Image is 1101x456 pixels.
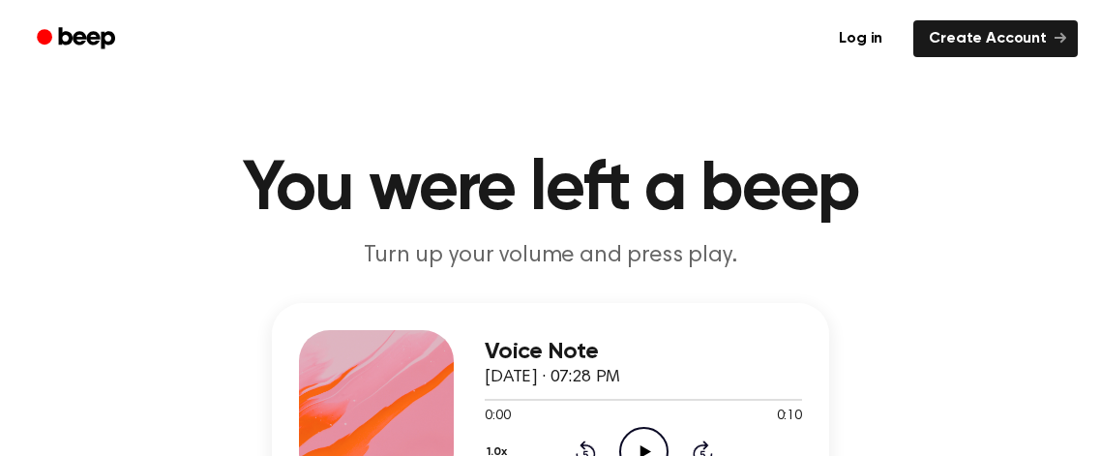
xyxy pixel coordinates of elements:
h3: Voice Note [485,339,802,365]
span: [DATE] · 07:28 PM [485,369,620,386]
span: 0:10 [777,407,802,427]
p: Turn up your volume and press play. [179,240,922,272]
a: Log in [819,16,902,61]
span: 0:00 [485,407,510,427]
a: Beep [23,20,133,58]
a: Create Account [913,20,1078,57]
h1: You were left a beep [55,155,1046,225]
